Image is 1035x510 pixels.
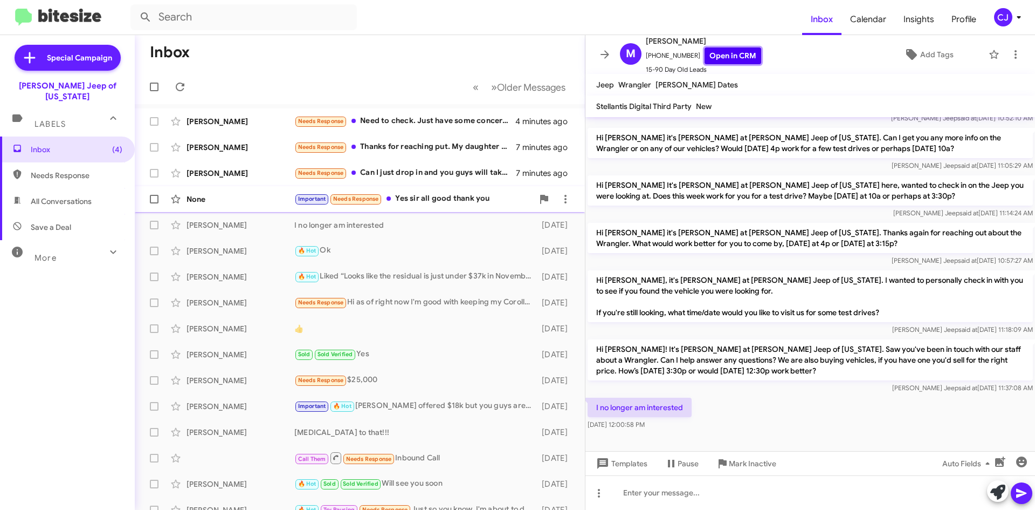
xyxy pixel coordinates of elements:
[294,220,536,230] div: I no longer am interested
[729,454,776,473] span: Mark Inactive
[294,270,536,283] div: Liked “Looks like the residual is just under $37k in November. Will see what its worth then.”
[294,244,536,257] div: Ok
[536,220,576,230] div: [DATE]
[536,297,576,308] div: [DATE]
[294,323,536,334] div: 👍
[187,479,294,489] div: [PERSON_NAME]
[536,453,576,464] div: [DATE]
[298,299,344,306] span: Needs Response
[298,377,344,384] span: Needs Response
[130,4,357,30] input: Search
[298,144,344,151] span: Needs Response
[346,455,392,463] span: Needs Response
[333,403,351,410] span: 🔥 Hot
[920,45,954,64] span: Add Tags
[626,45,636,63] span: M
[187,168,294,179] div: [PERSON_NAME]
[485,76,572,98] button: Next
[958,161,977,169] span: said at
[516,168,576,179] div: 7 minutes ago
[934,454,1003,473] button: Auto Fields
[294,296,536,309] div: Hi as of right now I'm good with keeping my Corolla, what if I know someone that wants to possibl...
[31,144,122,155] span: Inbox
[588,398,692,417] p: I no longer am interested
[960,209,978,217] span: said at
[536,375,576,386] div: [DATE]
[895,4,943,35] a: Insights
[31,170,122,181] span: Needs Response
[187,427,294,438] div: [PERSON_NAME]
[588,270,1033,322] p: Hi [PERSON_NAME], it's [PERSON_NAME] at [PERSON_NAME] Jeep of [US_STATE]. I wanted to personally ...
[646,35,761,47] span: [PERSON_NAME]
[150,44,190,61] h1: Inbox
[958,325,977,334] span: said at
[187,323,294,334] div: [PERSON_NAME]
[892,256,1033,264] span: [PERSON_NAME] Jeep [DATE] 10:57:27 AM
[298,247,316,254] span: 🔥 Hot
[467,76,572,98] nav: Page navigation example
[943,4,985,35] span: Profile
[536,246,576,256] div: [DATE]
[588,420,645,429] span: [DATE] 12:00:58 PM
[515,116,576,127] div: 4 minutes ago
[893,209,1033,217] span: [PERSON_NAME] Jeep [DATE] 11:14:24 AM
[187,194,294,205] div: None
[298,351,310,358] span: Sold
[333,195,379,202] span: Needs Response
[958,256,977,264] span: said at
[187,401,294,412] div: [PERSON_NAME]
[958,384,977,392] span: said at
[323,480,336,487] span: Sold
[294,167,516,179] div: Can I just drop in and you guys will take a look at it?
[656,454,707,473] button: Pause
[298,195,326,202] span: Important
[318,351,353,358] span: Sold Verified
[47,52,112,63] span: Special Campaign
[34,119,66,129] span: Labels
[294,374,536,386] div: $25,000
[618,80,651,90] span: Wrangler
[536,479,576,489] div: [DATE]
[646,64,761,75] span: 15-90 Day Old Leads
[491,80,497,94] span: »
[536,349,576,360] div: [DATE]
[705,47,761,64] a: Open in CRM
[696,101,712,111] span: New
[187,271,294,282] div: [PERSON_NAME]
[892,384,1033,392] span: [PERSON_NAME] Jeep [DATE] 11:37:08 AM
[294,348,536,361] div: Yes
[994,8,1012,26] div: CJ
[841,4,895,35] span: Calendar
[536,323,576,334] div: [DATE]
[294,115,515,127] div: Need to check. Just have some concerns around the pricing especially for the past electrical issues
[707,454,785,473] button: Mark Inactive
[31,222,71,233] span: Save a Deal
[187,116,294,127] div: [PERSON_NAME]
[294,400,536,412] div: [PERSON_NAME] offered $18k but you guys are local so I figured deal with the devil you know but i...
[536,401,576,412] div: [DATE]
[187,375,294,386] div: [PERSON_NAME]
[516,142,576,153] div: 7 minutes ago
[294,427,536,438] div: [MEDICAL_DATA] to that!!!
[892,161,1033,169] span: [PERSON_NAME] Jeep [DATE] 11:05:29 AM
[873,45,983,64] button: Add Tags
[588,223,1033,253] p: Hi [PERSON_NAME] it's [PERSON_NAME] at [PERSON_NAME] Jeep of [US_STATE]. Thanks again for reachin...
[594,454,647,473] span: Templates
[294,451,536,465] div: Inbound Call
[187,246,294,256] div: [PERSON_NAME]
[473,80,479,94] span: «
[298,169,344,176] span: Needs Response
[187,349,294,360] div: [PERSON_NAME]
[588,128,1033,158] p: Hi [PERSON_NAME] it's [PERSON_NAME] at [PERSON_NAME] Jeep of [US_STATE]. Can I get you any more i...
[34,253,57,263] span: More
[588,175,1033,206] p: Hi [PERSON_NAME] It's [PERSON_NAME] at [PERSON_NAME] Jeep of [US_STATE] here, wanted to check in ...
[298,455,326,463] span: Call Them
[655,80,738,90] span: [PERSON_NAME] Dates
[298,273,316,280] span: 🔥 Hot
[294,478,536,490] div: Will see you soon
[985,8,1023,26] button: CJ
[31,196,92,207] span: All Conversations
[298,480,316,487] span: 🔥 Hot
[343,480,378,487] span: Sold Verified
